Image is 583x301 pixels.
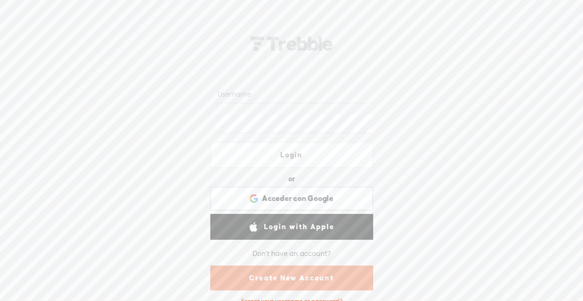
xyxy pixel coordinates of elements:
div: or [288,171,295,187]
input: Username [216,85,371,103]
a: Login [210,142,373,168]
span: Acceder con Google [262,193,333,203]
div: Acceder con Google [210,187,373,211]
a: Login with Apple [210,214,373,240]
a: Create New Account [210,266,373,290]
div: Don't have an account? [252,244,331,264]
